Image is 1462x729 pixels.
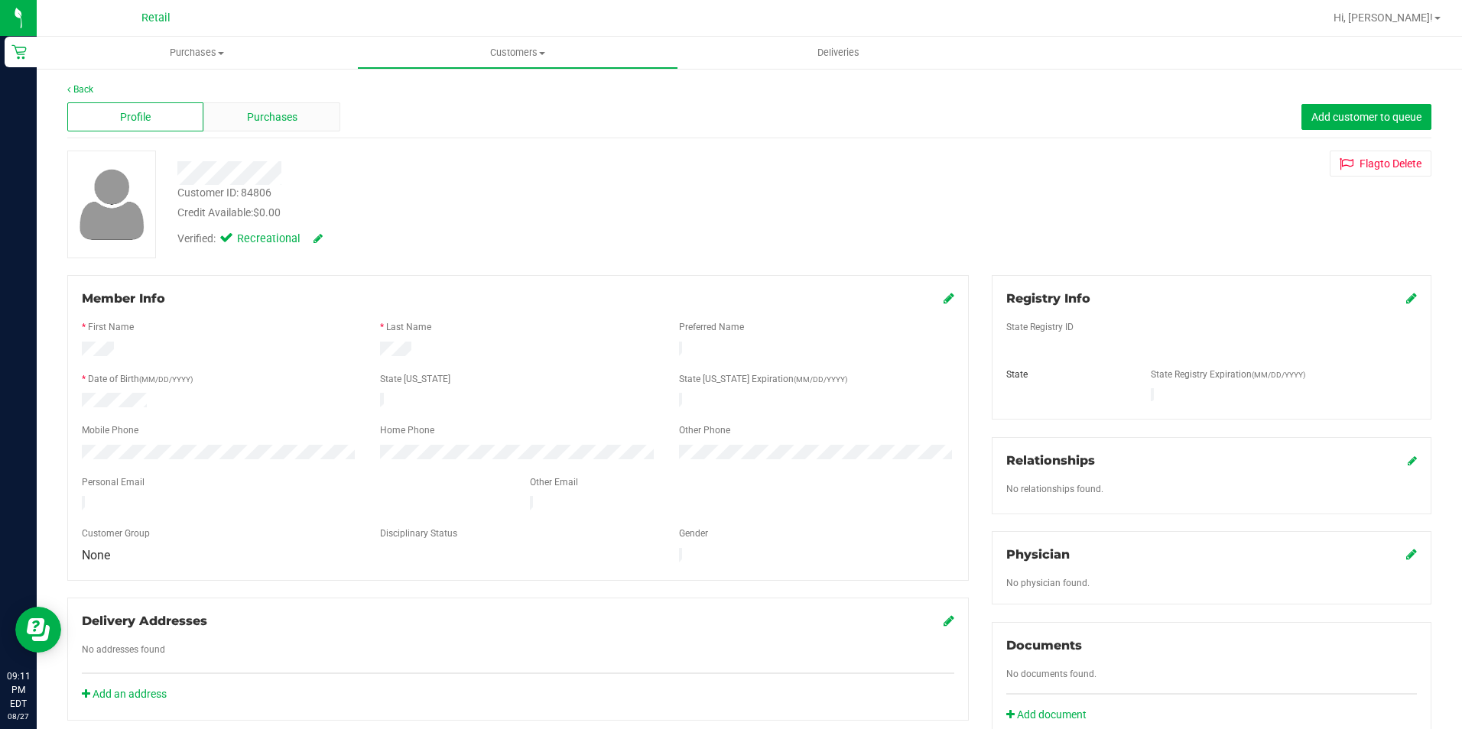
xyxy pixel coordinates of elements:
[37,37,357,69] a: Purchases
[1301,104,1431,130] button: Add customer to queue
[82,423,138,437] label: Mobile Phone
[1330,151,1431,177] button: Flagto Delete
[177,231,323,248] div: Verified:
[82,475,145,489] label: Personal Email
[1252,371,1305,379] span: (MM/DD/YYYY)
[141,11,171,24] span: Retail
[82,688,167,700] a: Add an address
[253,206,281,219] span: $0.00
[678,37,999,69] a: Deliveries
[82,291,165,306] span: Member Info
[67,84,93,95] a: Back
[120,109,151,125] span: Profile
[1006,638,1082,653] span: Documents
[7,669,30,711] p: 09:11 PM EDT
[139,375,193,384] span: (MM/DD/YYYY)
[386,320,431,334] label: Last Name
[380,372,450,386] label: State [US_STATE]
[82,526,150,540] label: Customer Group
[1311,111,1421,123] span: Add customer to queue
[177,185,271,201] div: Customer ID: 84806
[72,165,152,244] img: user-icon.png
[797,46,880,60] span: Deliveries
[11,44,27,60] inline-svg: Retail
[1006,453,1095,468] span: Relationships
[247,109,297,125] span: Purchases
[1006,291,1090,306] span: Registry Info
[995,368,1139,381] div: State
[82,643,165,656] label: No addresses found
[1006,547,1070,562] span: Physician
[1006,482,1103,496] label: No relationships found.
[679,423,730,437] label: Other Phone
[82,614,207,628] span: Delivery Addresses
[1006,320,1074,334] label: State Registry ID
[7,711,30,722] p: 08/27
[357,37,677,69] a: Customers
[679,526,708,540] label: Gender
[88,320,134,334] label: First Name
[1006,707,1094,723] a: Add document
[380,423,434,437] label: Home Phone
[1151,368,1305,381] label: State Registry Expiration
[82,548,110,562] span: None
[1006,578,1090,588] span: No physician found.
[794,375,847,384] span: (MM/DD/YYYY)
[380,526,457,540] label: Disciplinary Status
[237,231,298,248] span: Recreational
[679,320,744,334] label: Preferred Name
[88,372,193,386] label: Date of Birth
[15,607,61,653] iframe: Resource center
[1334,11,1433,24] span: Hi, [PERSON_NAME]!
[1006,669,1096,679] span: No documents found.
[530,475,578,489] label: Other Email
[358,46,677,60] span: Customers
[37,46,357,60] span: Purchases
[679,372,847,386] label: State [US_STATE] Expiration
[177,205,848,221] div: Credit Available:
